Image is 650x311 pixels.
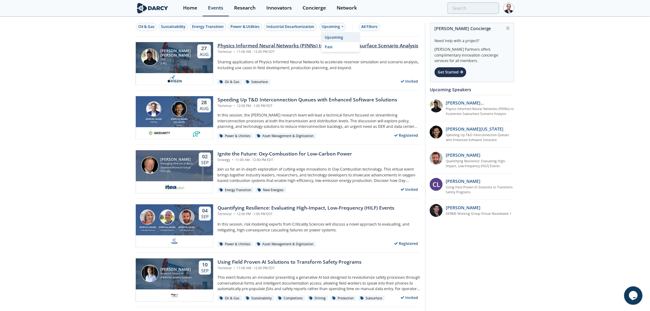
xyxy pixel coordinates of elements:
[158,229,177,231] div: Criticality Sciences
[144,121,163,123] div: GridUnity
[446,152,481,158] p: [PERSON_NAME]
[392,132,421,139] div: Registered
[217,275,421,292] p: This event features an innovator presenting a generative AI tool designed to revolutionize safety...
[200,52,209,57] div: Aug
[172,101,187,116] img: Luigi Montana
[307,296,328,301] div: Drilling
[170,118,189,124] div: [PERSON_NAME][US_STATE]
[217,187,253,193] div: Energy Transition
[234,6,256,10] div: Research
[244,296,274,301] div: Sustainability
[159,23,188,31] button: Sustainability
[144,118,163,121] div: [PERSON_NAME]
[161,169,194,173] div: ITEA spa
[161,61,192,65] div: [URL]
[146,101,161,116] img: Brian Fitzsimons
[228,23,262,31] button: Power & Utilities
[233,49,236,54] span: •
[160,210,175,225] img: Ben Ruddell
[190,23,226,31] button: Energy Transition
[149,129,170,137] img: 10e008b0-193f-493d-a134-a0520e334597
[171,292,178,299] img: c99e3ca0-ae72-4bf9-a710-a645b1189d83
[398,294,421,301] div: Invited
[136,258,421,301] a: Juan Mayol [PERSON_NAME] Research Associate [PERSON_NAME] Partners 10 Sep Using Field Proven AI S...
[200,45,209,52] div: 27
[434,67,467,77] div: Get Started
[319,23,346,31] div: Upcoming
[217,150,352,158] div: Ignite the Future: Oxy-Combustion for Low-Carbon Power
[161,276,192,280] div: [PERSON_NAME] Partners
[217,59,421,71] p: Sharing applications of Physics Informed Neural Networks to accelerate reservoir simulation and s...
[136,42,421,85] a: Ruben Rodriguez Torrado [PERSON_NAME] [PERSON_NAME] CEO [URL] 27 Aug Physics Informed Neural Netw...
[624,286,644,305] iframe: chat widget
[217,49,418,54] div: Technical 11:00 AM - 12:00 PM EDT
[430,126,443,139] img: 1b183925-147f-4a47-82c9-16eeeed5003c
[361,24,378,30] div: All Filters
[233,212,236,216] span: •
[140,210,155,225] img: Susan Ginsburg
[430,204,443,217] img: 47e0ea7c-5f2f-49e4-bf12-0fca942f69fc
[430,100,443,112] img: 20112e9a-1f67-404a-878c-a26f1c79f5da
[177,229,197,231] div: Criticality Sciences
[192,24,224,30] div: Energy Transition
[507,27,510,30] img: information.svg
[434,34,510,44] div: Need help with a project?
[183,6,197,10] div: Home
[217,96,397,104] div: Speeding Up T&D Interconnection Queues with Enhanced Software Solutions
[217,112,421,129] p: In this session, the [PERSON_NAME] research team will lead a technical forum focused on streamlin...
[322,33,360,42] div: Upcoming
[177,226,197,229] div: [PERSON_NAME]
[446,185,515,195] a: Using Field Proven AI Solutions to Transform Safety Programs
[141,49,159,66] img: Ruben Rodriguez Torrado
[201,208,209,214] div: 04
[398,77,421,85] div: Invited
[217,158,352,163] div: Strategy 11:00 AM - 12:00 PM EDT
[255,133,316,139] div: Asset Management & Digitization
[217,242,253,247] div: Power & Utilities
[233,104,236,108] span: •
[230,24,260,30] div: Power & Utilities
[161,57,192,61] div: CEO
[138,226,158,229] div: [PERSON_NAME]
[233,266,236,270] span: •
[201,262,209,268] div: 10
[330,296,356,301] div: Production
[256,187,286,193] div: New Energies
[303,6,326,10] div: Concierge
[231,158,234,162] span: •
[446,204,481,211] p: [PERSON_NAME]
[164,183,185,191] img: e2203200-5b7a-4eed-a60e-128142053302
[161,157,194,162] div: [PERSON_NAME]
[446,126,504,132] p: [PERSON_NAME][US_STATE]
[217,167,421,183] p: Join us for an in-depth exploration of cutting-edge innovations in Oxy-Combustion technology. Thi...
[434,23,510,34] div: [PERSON_NAME] Concierge
[161,272,192,276] div: Research Associate
[179,210,194,225] img: Ross Dakin
[193,129,201,137] img: 336b6de1-6040-4323-9c13-5718d9811639
[217,42,418,49] div: Physics Informed Neural Networks (PINNs) to Accelerate Subsurface Scenario Analysis
[138,229,158,231] div: Criticality Sciences
[255,242,316,247] div: Asset Management & Digitization
[446,107,515,116] a: Physics Informed Neural Networks (PINNs) to Accelerate Subsurface Scenario Analysis
[358,296,385,301] div: Subsurface
[217,104,397,108] div: Technical 12:00 PM - 1:00 PM EDT
[217,266,362,271] div: Technical 11:00 AM - 12:00 PM EDT
[138,24,155,30] div: Oil & Gas
[217,258,362,266] div: Using Field Proven AI Solutions to Transform Safety Programs
[208,6,223,10] div: Events
[217,204,394,212] div: Quantifying Resilience: Evaluating High-Impact, Low-Frequency (HILF) Events
[359,23,380,31] button: All Filters
[161,162,194,169] div: Managing Director at Black Diamond Financial Group
[141,157,159,174] img: Patrick Imeson
[448,2,499,14] input: Advanced Search
[161,267,192,272] div: [PERSON_NAME]
[200,106,209,111] div: Aug
[171,238,178,245] img: f59c13b7-8146-4c0f-b540-69d0cf6e4c34
[201,154,209,160] div: 02
[266,6,292,10] div: Innovators
[446,133,515,143] a: Speeding Up T&D Interconnection Queues with Enhanced Software Solutions
[136,3,169,14] img: logo-wide.svg
[217,296,242,301] div: Oil & Gas
[161,24,186,30] div: Sustainability
[446,211,512,216] a: DERMS Working Group Virtual Roundtable 1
